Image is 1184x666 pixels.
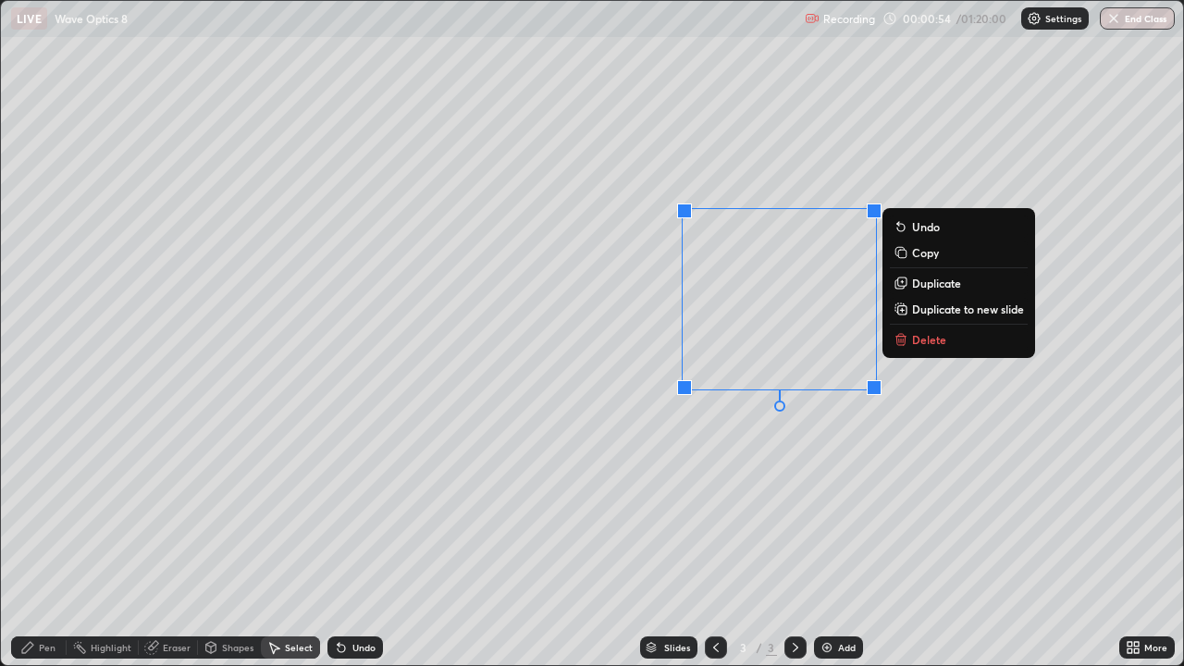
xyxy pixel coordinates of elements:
[55,11,128,26] p: Wave Optics 8
[1027,11,1042,26] img: class-settings-icons
[838,643,856,652] div: Add
[912,219,940,234] p: Undo
[890,298,1028,320] button: Duplicate to new slide
[912,332,946,347] p: Delete
[820,640,834,655] img: add-slide-button
[1100,7,1175,30] button: End Class
[285,643,313,652] div: Select
[912,245,939,260] p: Copy
[734,642,753,653] div: 3
[766,639,777,656] div: 3
[17,11,42,26] p: LIVE
[222,643,253,652] div: Shapes
[912,276,961,290] p: Duplicate
[163,643,191,652] div: Eraser
[91,643,131,652] div: Highlight
[823,12,875,26] p: Recording
[805,11,820,26] img: recording.375f2c34.svg
[890,216,1028,238] button: Undo
[890,272,1028,294] button: Duplicate
[664,643,690,652] div: Slides
[890,328,1028,351] button: Delete
[912,302,1024,316] p: Duplicate to new slide
[1106,11,1121,26] img: end-class-cross
[757,642,762,653] div: /
[1144,643,1167,652] div: More
[352,643,376,652] div: Undo
[1045,14,1081,23] p: Settings
[39,643,55,652] div: Pen
[890,241,1028,264] button: Copy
